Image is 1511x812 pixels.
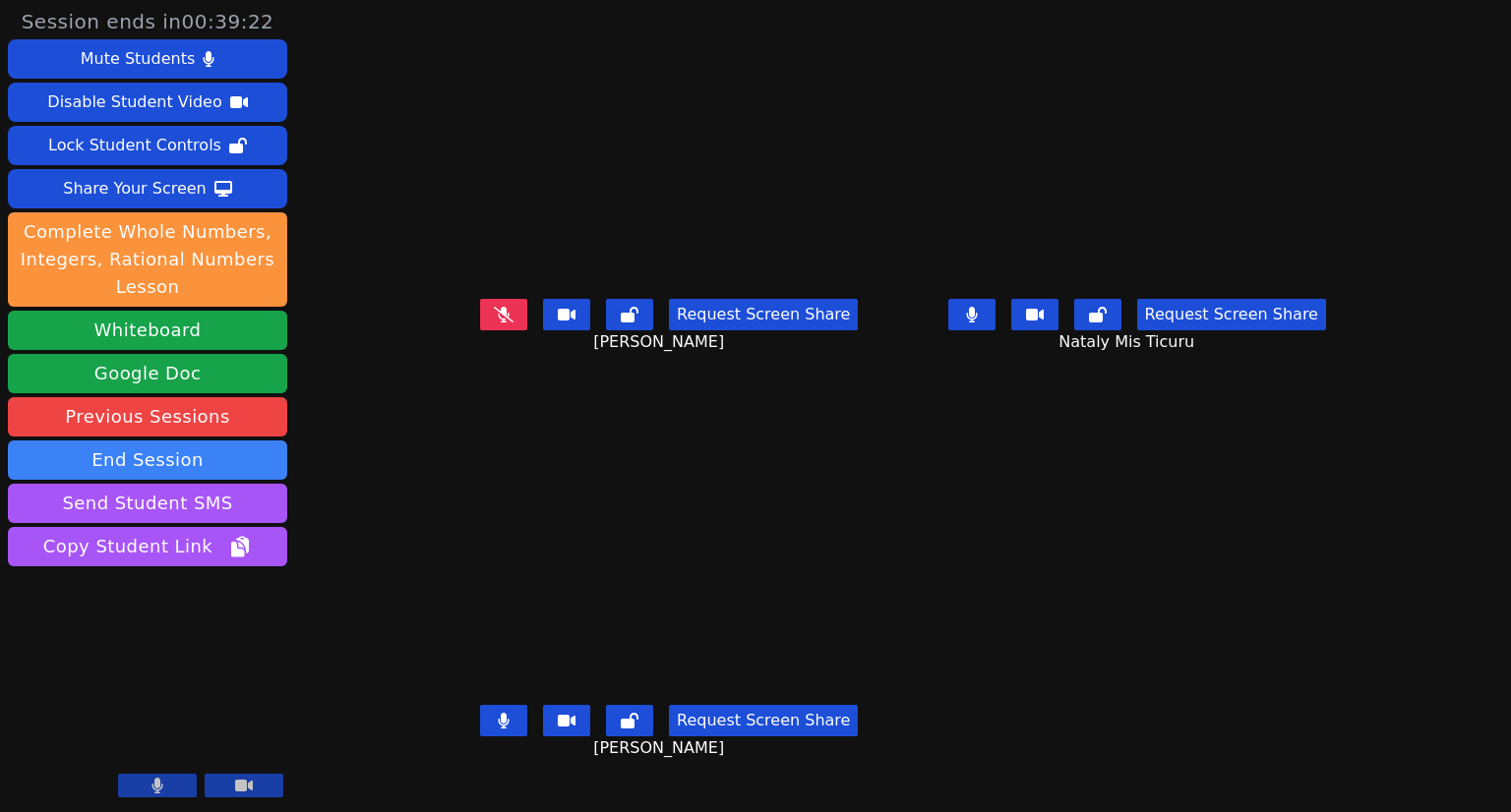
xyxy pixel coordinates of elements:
[22,8,274,35] span: Session ends in
[593,736,729,760] span: [PERSON_NAME]
[182,10,274,33] time: 00:39:22
[8,83,287,122] button: Disable Student Video
[8,527,287,566] button: Copy Student Link
[8,212,287,307] button: Complete Whole Numbers, Integers, Rational Numbers Lesson
[8,440,287,480] button: End Session
[43,533,252,560] span: Copy Student Link
[81,43,195,75] div: Mute Students
[593,330,729,354] span: [PERSON_NAME]
[8,169,287,208] button: Share Your Screen
[8,311,287,350] button: Whiteboard
[48,130,221,161] div: Lock Student Controls
[1137,299,1326,330] button: Request Screen Share
[8,126,287,165] button: Lock Student Controls
[8,354,287,393] a: Google Doc
[47,87,221,118] div: Disable Student Video
[669,299,858,330] button: Request Screen Share
[1058,330,1199,354] span: Nataly Mis Ticuru
[8,397,287,436] a: Previous Sessions
[8,39,287,79] button: Mute Students
[669,705,858,736] button: Request Screen Share
[63,173,207,204] div: Share Your Screen
[8,484,287,523] button: Send Student SMS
